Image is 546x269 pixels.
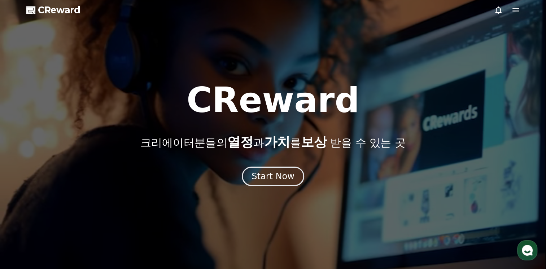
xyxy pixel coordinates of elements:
[38,4,80,16] span: CReward
[242,167,304,186] button: Start Now
[66,220,75,226] span: 대화
[187,83,359,118] h1: CReward
[2,209,48,227] a: 홈
[264,134,290,149] span: 가치
[112,220,120,226] span: 설정
[227,134,253,149] span: 열정
[301,134,327,149] span: 보상
[252,171,294,182] div: Start Now
[93,209,139,227] a: 설정
[48,209,93,227] a: 대화
[242,174,304,181] a: Start Now
[140,135,405,149] p: 크리에이터분들의 과 를 받을 수 있는 곳
[26,4,80,16] a: CReward
[23,220,27,226] span: 홈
